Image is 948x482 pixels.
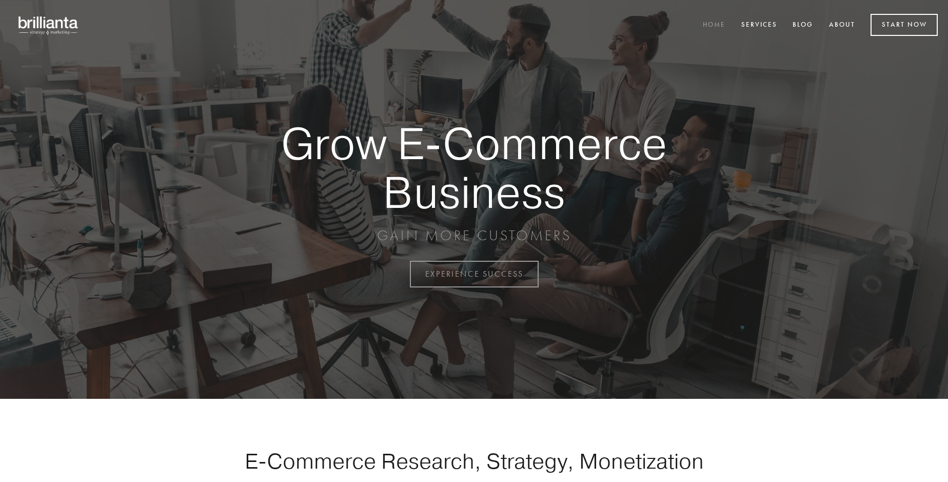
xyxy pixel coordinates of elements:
h1: E-Commerce Research, Strategy, Monetization [212,448,736,474]
a: Home [696,17,732,34]
p: GAIN MORE CUSTOMERS [245,226,703,245]
a: Start Now [871,14,938,36]
strong: Grow E-Commerce Business [245,119,703,216]
a: About [822,17,862,34]
a: Blog [786,17,820,34]
img: brillianta - research, strategy, marketing [10,10,87,40]
a: Services [735,17,784,34]
a: EXPERIENCE SUCCESS [410,261,539,287]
